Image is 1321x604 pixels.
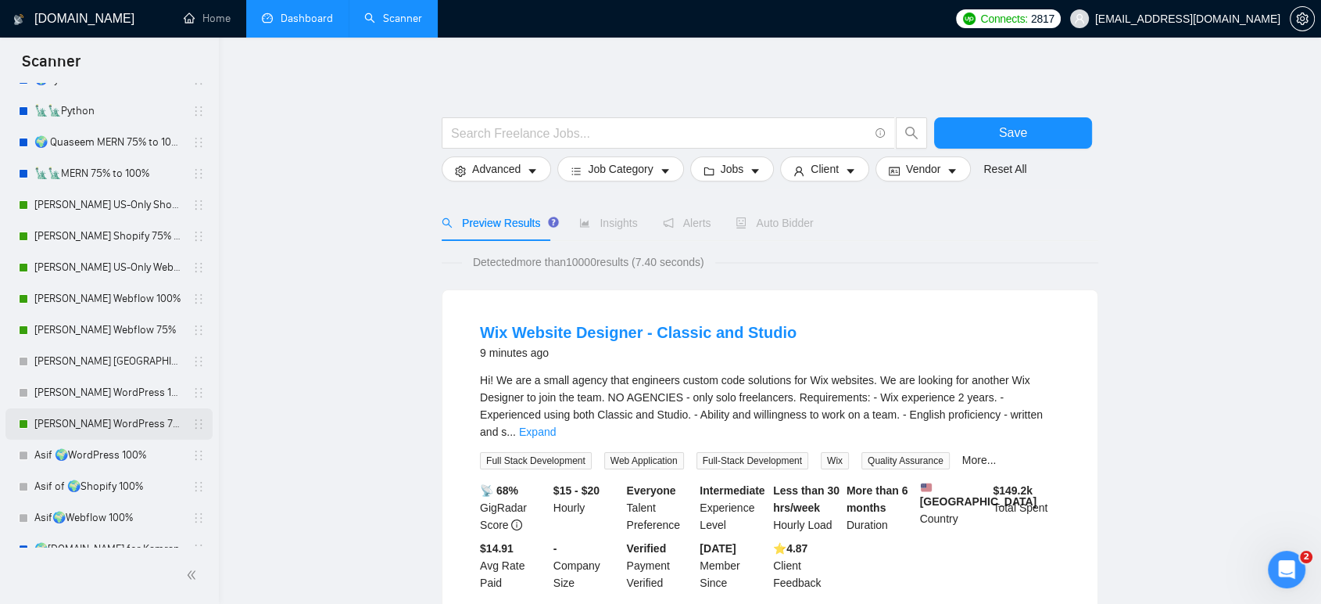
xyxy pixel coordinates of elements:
span: Alerts [663,217,711,229]
span: info-circle [511,520,522,530]
span: 2817 [1031,10,1054,27]
span: Job Category [588,160,653,178]
span: folder [703,165,714,177]
span: Preview Results [442,217,554,229]
a: 🗽🗽MERN 75% to 100% [34,158,183,189]
span: double-left [186,567,202,583]
span: holder [192,293,205,305]
div: Avg Rate Paid [477,540,550,591]
button: search [896,117,927,149]
b: More than 6 months [847,484,908,514]
button: barsJob Categorycaret-down [557,156,683,182]
a: Wix Website Designer - Classic and Studio [480,324,797,341]
span: Wix [821,452,849,469]
a: [PERSON_NAME] Webflow 100% [34,283,183,315]
a: Asif 🌍WordPress 100% [34,440,183,471]
a: setting [1290,13,1315,25]
span: holder [192,355,205,368]
span: Connects: [980,10,1027,27]
button: idcardVendorcaret-down [875,156,971,182]
span: setting [1291,13,1314,25]
span: Scanner [9,50,93,83]
img: logo [13,7,24,32]
a: searchScanner [364,12,422,25]
span: Save [999,123,1027,142]
b: ⭐️ 4.87 [773,542,807,555]
span: Advanced [472,160,521,178]
input: Search Freelance Jobs... [451,124,868,143]
span: notification [663,218,674,228]
a: Expand [519,426,556,438]
div: Tooltip anchor [546,215,560,229]
span: holder [192,199,205,211]
span: setting [455,165,466,177]
span: 2 [1300,551,1312,563]
span: holder [192,324,205,336]
span: Client [811,160,839,178]
span: robot [736,218,746,228]
a: dashboardDashboard [262,12,333,25]
span: idcard [889,165,900,177]
a: [PERSON_NAME] US-Only Webflow [34,252,183,283]
span: holder [192,418,205,430]
span: holder [192,136,205,149]
b: $ 149.2k [993,484,1033,497]
button: setting [1290,6,1315,31]
div: Member Since [696,540,770,591]
span: caret-down [660,165,671,177]
a: [PERSON_NAME] Webflow 75% [34,315,183,346]
button: settingAdvancedcaret-down [442,156,551,182]
div: 9 minutes ago [480,343,797,362]
span: Full-Stack Development [696,452,808,469]
span: Quality Assurance [861,452,950,469]
div: Client Feedback [770,540,843,591]
div: Country [917,482,990,534]
a: 🌍 Quaseem MERN 75% to 100% [34,127,183,158]
a: More... [962,454,997,466]
span: Web Application [604,452,684,469]
b: Intermediate [700,484,764,497]
img: upwork-logo.png [963,13,976,25]
span: holder [192,167,205,180]
b: Verified [627,542,667,555]
a: [PERSON_NAME] WordPress 100% [34,377,183,408]
span: ... [507,426,516,438]
b: - [553,542,557,555]
span: holder [192,480,205,493]
span: bars [571,165,582,177]
div: Company Size [550,540,624,591]
span: search [442,218,453,228]
div: Experience Level [696,482,770,534]
b: Less than 30 hrs/week [773,484,839,514]
div: GigRadar Score [477,482,550,534]
span: Hi! We are a small agency that engineers custom code solutions for Wix websites. We are looking f... [480,374,1043,438]
span: holder [192,543,205,555]
span: holder [192,105,205,117]
div: Payment Verified [624,540,697,591]
b: Everyone [627,484,676,497]
a: Asif of 🌍Shopify 100% [34,471,183,502]
span: area-chart [579,218,590,228]
a: homeHome [184,12,231,25]
button: userClientcaret-down [780,156,869,182]
span: holder [192,261,205,274]
img: 🇺🇸 [921,482,932,493]
span: Full Stack Development [480,452,592,469]
a: 🗽🗽Python [34,95,183,127]
b: [GEOGRAPHIC_DATA] [920,482,1037,508]
a: Reset All [983,160,1026,178]
span: caret-down [947,165,958,177]
div: Hourly [550,482,624,534]
b: [DATE] [700,542,736,555]
a: 🌍[DOMAIN_NAME] for Kamran [34,534,183,565]
div: Total Spent [990,482,1063,534]
span: Jobs [721,160,744,178]
a: [PERSON_NAME] US-Only Shopify 100% [34,189,183,221]
span: Insights [579,217,637,229]
span: holder [192,512,205,524]
div: Hi! We are a small agency that engineers custom code solutions for Wix websites. We are looking f... [480,372,1060,440]
b: $15 - $20 [553,484,600,497]
span: Detected more than 10000 results (7.40 seconds) [462,253,715,271]
span: user [793,165,804,177]
a: [PERSON_NAME] [GEOGRAPHIC_DATA]-Only WordPress 100% [34,346,183,377]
